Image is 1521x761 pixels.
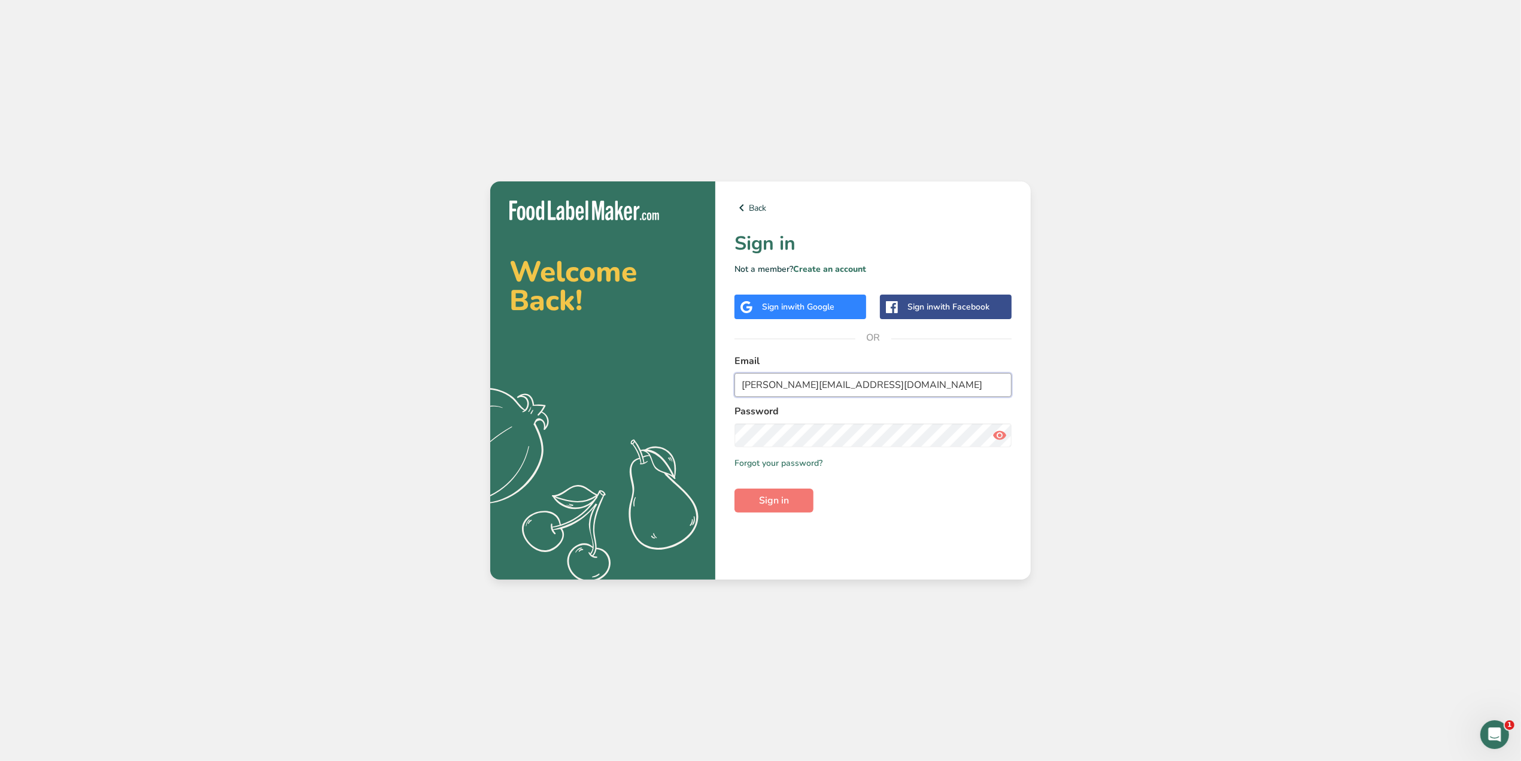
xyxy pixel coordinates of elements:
[759,493,789,508] span: Sign in
[509,257,696,315] h2: Welcome Back!
[734,201,1012,215] a: Back
[933,301,989,313] span: with Facebook
[1480,720,1509,749] iframe: Intercom live chat
[855,320,891,356] span: OR
[734,404,1012,419] label: Password
[734,489,813,513] button: Sign in
[762,301,834,313] div: Sign in
[734,373,1012,397] input: Enter Your Email
[734,263,1012,275] p: Not a member?
[734,354,1012,368] label: Email
[907,301,989,313] div: Sign in
[734,457,822,469] a: Forgot your password?
[509,201,659,220] img: Food Label Maker
[793,263,866,275] a: Create an account
[734,229,1012,258] h1: Sign in
[1505,720,1514,730] span: 1
[788,301,834,313] span: with Google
